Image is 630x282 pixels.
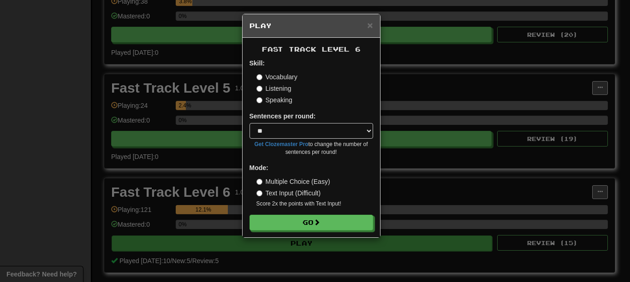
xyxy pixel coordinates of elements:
small: Score 2x the points with Text Input ! [256,200,373,208]
button: Go [250,215,373,230]
h5: Play [250,21,373,30]
label: Listening [256,84,291,93]
button: Close [367,20,373,30]
input: Vocabulary [256,74,262,80]
input: Listening [256,86,262,92]
span: Fast Track Level 6 [262,45,361,53]
label: Multiple Choice (Easy) [256,177,330,186]
label: Text Input (Difficult) [256,188,321,198]
strong: Skill: [250,59,265,67]
strong: Mode: [250,164,268,171]
label: Vocabulary [256,72,297,82]
input: Text Input (Difficult) [256,190,262,196]
span: × [367,20,373,30]
input: Speaking [256,97,262,103]
a: Get Clozemaster Pro [255,141,309,147]
small: to change the number of sentences per round! [250,141,373,156]
label: Speaking [256,95,292,105]
label: Sentences per round: [250,112,316,121]
input: Multiple Choice (Easy) [256,179,262,185]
